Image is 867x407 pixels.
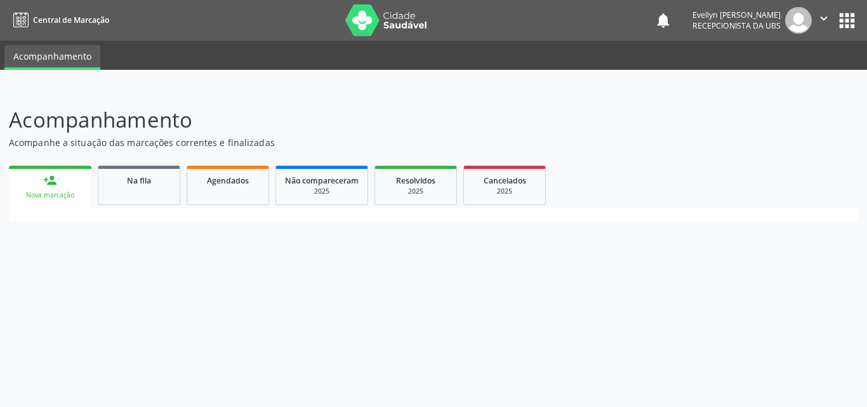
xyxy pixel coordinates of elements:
[384,187,447,196] div: 2025
[18,190,83,200] div: Nova marcação
[692,20,781,31] span: Recepcionista da UBS
[9,104,604,136] p: Acompanhamento
[285,175,359,186] span: Não compareceram
[9,10,109,30] a: Central de Marcação
[654,11,672,29] button: notifications
[812,7,836,34] button: 
[484,175,526,186] span: Cancelados
[207,175,249,186] span: Agendados
[396,175,435,186] span: Resolvidos
[9,136,604,149] p: Acompanhe a situação das marcações correntes e finalizadas
[836,10,858,32] button: apps
[285,187,359,196] div: 2025
[785,7,812,34] img: img
[473,187,536,196] div: 2025
[127,175,151,186] span: Na fila
[692,10,781,20] div: Evellyn [PERSON_NAME]
[33,15,109,25] span: Central de Marcação
[817,11,831,25] i: 
[4,45,100,70] a: Acompanhamento
[43,173,57,187] div: person_add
